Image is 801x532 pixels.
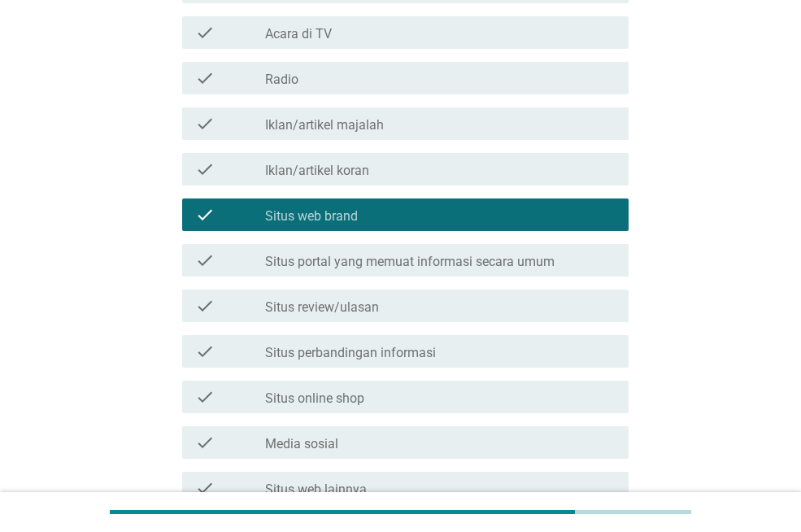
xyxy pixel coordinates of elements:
[265,72,298,88] label: Radio
[195,478,215,498] i: check
[195,68,215,88] i: check
[265,163,369,179] label: Iklan/artikel koran
[265,345,436,361] label: Situs perbandingan informasi
[265,254,555,270] label: Situs portal yang memuat informasi secara umum
[265,299,379,316] label: Situs review/ulasan
[195,251,215,270] i: check
[265,436,338,452] label: Media sosial
[195,342,215,361] i: check
[265,390,364,407] label: Situs online shop
[265,26,332,42] label: Acara di TV
[195,433,215,452] i: check
[265,208,358,225] label: Situs web brand
[195,114,215,133] i: check
[195,159,215,179] i: check
[265,117,384,133] label: Iklan/artikel majalah
[195,387,215,407] i: check
[195,205,215,225] i: check
[195,296,215,316] i: check
[265,482,367,498] label: Situs web lainnya
[195,23,215,42] i: check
